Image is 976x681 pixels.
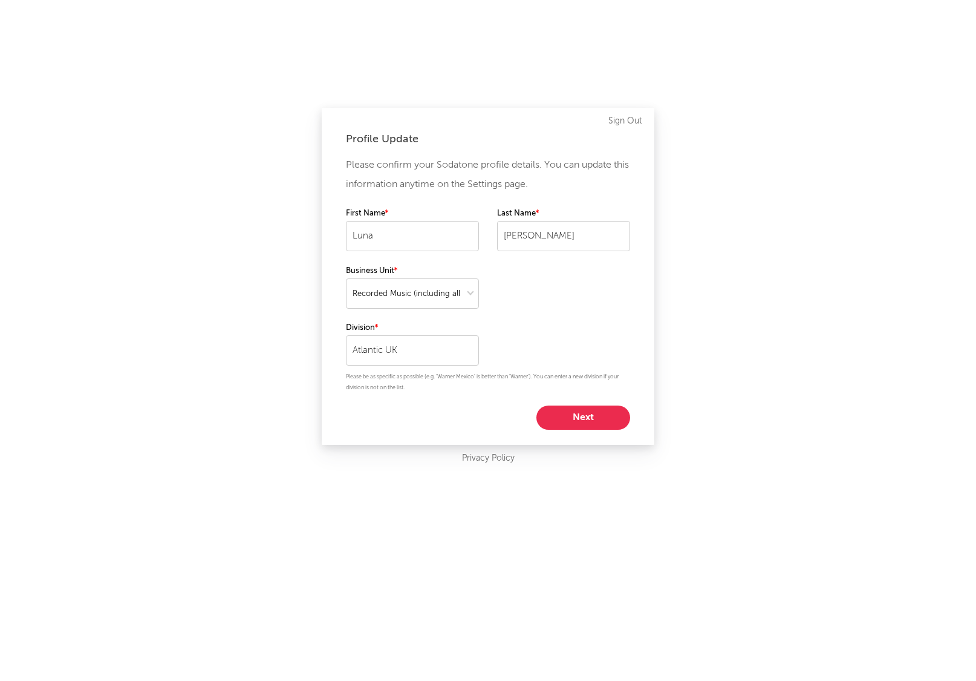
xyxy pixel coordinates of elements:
label: Last Name [497,206,630,221]
a: Privacy Policy [462,451,515,466]
input: Your first name [346,221,479,251]
a: Sign Out [608,114,642,128]
div: Profile Update [346,132,630,146]
label: Division [346,321,479,335]
p: Please confirm your Sodatone profile details. You can update this information anytime on the Sett... [346,156,630,194]
input: Your division [346,335,479,366]
button: Next [536,406,630,430]
label: First Name [346,206,479,221]
label: Business Unit [346,264,479,278]
input: Your last name [497,221,630,251]
p: Please be as specific as possible (e.g. 'Warner Mexico' is better than 'Warner'). You can enter a... [346,372,630,393]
